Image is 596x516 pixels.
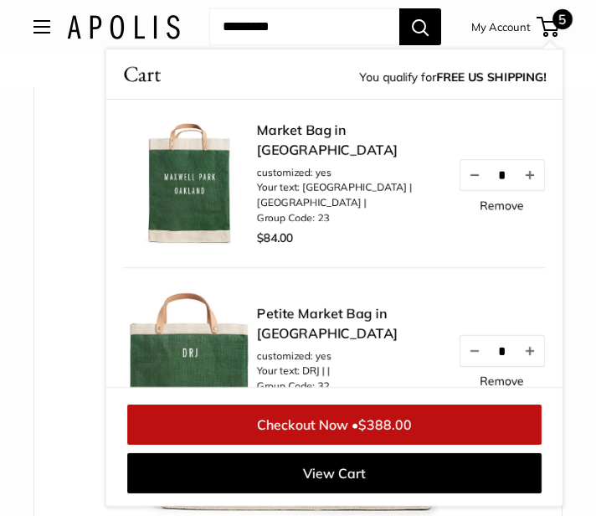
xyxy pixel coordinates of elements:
button: Open menu [33,20,50,34]
span: Cart [123,58,161,90]
li: Group Code: 23 [257,210,441,225]
a: Remove [480,199,524,211]
a: Petite Market Bag in [GEOGRAPHIC_DATA] [257,303,441,343]
img: description_Make it yours with custom printed text. [123,116,257,250]
a: Checkout Now •$388.00 [127,405,542,445]
span: 5 [552,9,573,29]
button: Increase quantity by 1 [516,160,544,190]
a: Remove [480,375,524,387]
span: $388.00 [358,416,412,433]
a: 5 [538,17,559,37]
a: View Cart [127,453,542,493]
span: $84.00 [257,230,293,245]
li: Your text: [GEOGRAPHIC_DATA] | [GEOGRAPHIC_DATA] | [257,180,441,210]
button: Increase quantity by 1 [516,336,544,366]
button: Decrease quantity by 1 [460,160,489,190]
img: Apolis [67,15,180,39]
input: Quantity [489,344,516,359]
button: Decrease quantity by 1 [460,336,489,366]
button: Search [399,8,441,45]
input: Search... [209,8,399,45]
input: Quantity [489,168,516,183]
span: You qualify for [359,66,546,90]
li: customized: yes [257,165,441,180]
a: My Account [471,17,531,37]
li: customized: yes [257,348,441,364]
strong: FREE US SHIPPING! [436,70,546,85]
li: Your text: DRJ | | [257,364,441,379]
li: Group Code: 32 [257,379,441,394]
img: description_Make it yours with custom printed text. [123,285,257,419]
a: Market Bag in [GEOGRAPHIC_DATA] [257,120,441,160]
